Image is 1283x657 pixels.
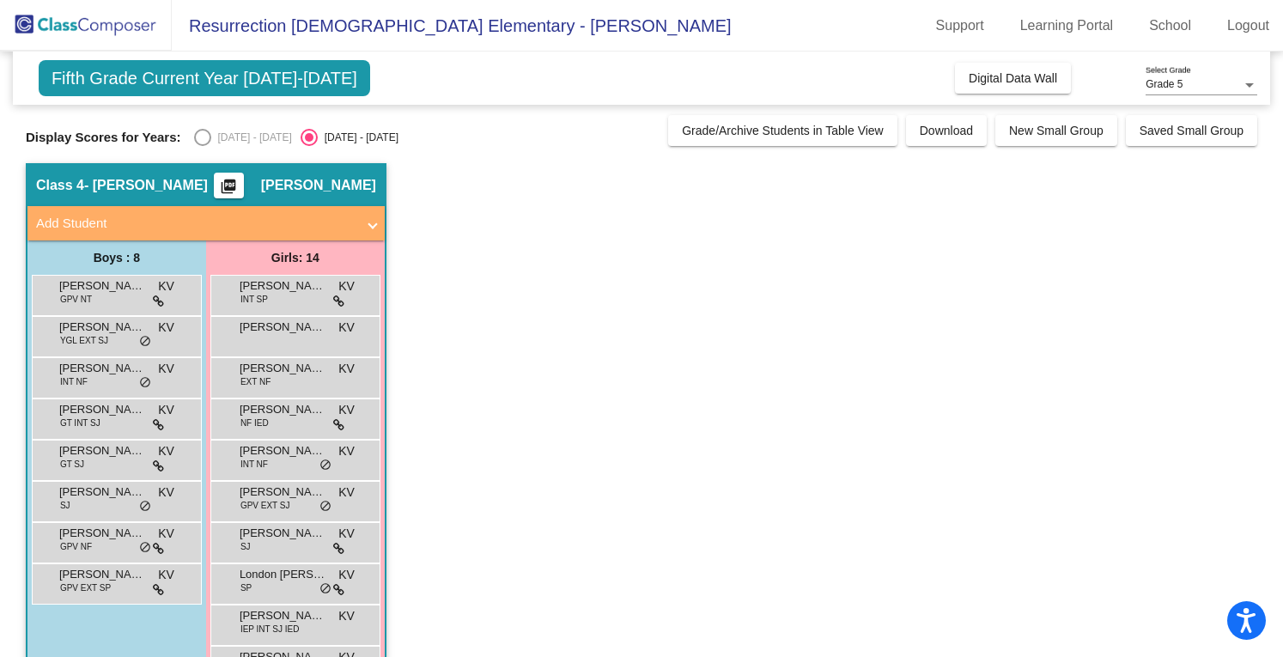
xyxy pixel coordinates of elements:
[240,442,325,459] span: [PERSON_NAME]
[240,293,268,306] span: INT SP
[36,177,84,194] span: Class 4
[240,375,271,388] span: EXT NF
[26,130,181,145] span: Display Scores for Years:
[60,417,100,429] span: GT INT SJ
[60,540,92,553] span: GPV NF
[139,335,151,349] span: do_not_disturb_alt
[59,360,145,377] span: [PERSON_NAME]
[59,277,145,295] span: [PERSON_NAME]
[139,376,151,390] span: do_not_disturb_alt
[922,12,998,40] a: Support
[338,360,355,378] span: KV
[318,130,398,145] div: [DATE] - [DATE]
[158,484,174,502] span: KV
[59,484,145,501] span: [PERSON_NAME] [PERSON_NAME]
[158,277,174,295] span: KV
[60,499,70,512] span: SJ
[338,277,355,295] span: KV
[240,360,325,377] span: [PERSON_NAME]
[240,540,251,553] span: SJ
[172,12,732,40] span: Resurrection [DEMOGRAPHIC_DATA] Elementary - [PERSON_NAME]
[1146,78,1183,90] span: Grade 5
[955,63,1071,94] button: Digital Data Wall
[319,459,331,472] span: do_not_disturb_alt
[60,581,111,594] span: GPV EXT SP
[84,177,208,194] span: - [PERSON_NAME]
[158,442,174,460] span: KV
[240,458,268,471] span: INT NF
[969,71,1057,85] span: Digital Data Wall
[139,500,151,514] span: do_not_disturb_alt
[338,525,355,543] span: KV
[60,334,108,347] span: YGL EXT SJ
[59,401,145,418] span: [PERSON_NAME] [PERSON_NAME]
[240,607,325,624] span: [PERSON_NAME]
[240,417,269,429] span: NF IED
[139,541,151,555] span: do_not_disturb_alt
[1135,12,1205,40] a: School
[158,319,174,337] span: KV
[668,115,897,146] button: Grade/Archive Students in Table View
[338,442,355,460] span: KV
[240,581,252,594] span: SP
[218,178,239,202] mat-icon: picture_as_pdf
[1140,124,1243,137] span: Saved Small Group
[60,458,84,471] span: GT SJ
[59,442,145,459] span: [PERSON_NAME]
[319,500,331,514] span: do_not_disturb_alt
[240,319,325,336] span: [PERSON_NAME]
[60,293,92,306] span: GPV NT
[1213,12,1283,40] a: Logout
[261,177,376,194] span: [PERSON_NAME]
[319,582,331,596] span: do_not_disturb_alt
[338,484,355,502] span: KV
[206,240,385,275] div: Girls: 14
[194,129,398,146] mat-radio-group: Select an option
[338,319,355,337] span: KV
[1009,124,1104,137] span: New Small Group
[59,525,145,542] span: [PERSON_NAME]
[338,566,355,584] span: KV
[60,375,88,388] span: INT NF
[338,607,355,625] span: KV
[39,60,370,96] span: Fifth Grade Current Year [DATE]-[DATE]
[682,124,884,137] span: Grade/Archive Students in Table View
[158,525,174,543] span: KV
[59,319,145,336] span: [PERSON_NAME]
[214,173,244,198] button: Print Students Details
[240,499,290,512] span: GPV EXT SJ
[1006,12,1128,40] a: Learning Portal
[59,566,145,583] span: [PERSON_NAME]
[240,277,325,295] span: [PERSON_NAME]
[995,115,1117,146] button: New Small Group
[211,130,292,145] div: [DATE] - [DATE]
[27,206,385,240] mat-expansion-panel-header: Add Student
[240,623,300,636] span: IEP INT SJ IED
[36,214,356,234] mat-panel-title: Add Student
[1126,115,1257,146] button: Saved Small Group
[338,401,355,419] span: KV
[240,401,325,418] span: [PERSON_NAME]
[240,566,325,583] span: London [PERSON_NAME]
[906,115,987,146] button: Download
[920,124,973,137] span: Download
[158,360,174,378] span: KV
[158,401,174,419] span: KV
[158,566,174,584] span: KV
[240,525,325,542] span: [PERSON_NAME]
[240,484,325,501] span: [PERSON_NAME]
[27,240,206,275] div: Boys : 8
